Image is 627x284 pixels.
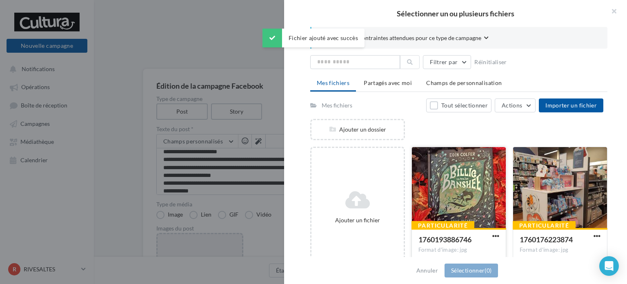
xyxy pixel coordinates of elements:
[545,102,597,109] span: Importer un fichier
[520,235,573,244] span: 1760176223874
[495,98,536,112] button: Actions
[471,57,510,67] button: Réinitialiser
[325,34,481,42] span: Consulter les contraintes attendues pour ce type de campagne
[445,264,498,277] button: Sélectionner(0)
[317,79,349,86] span: Mes fichiers
[315,216,400,224] div: Ajouter un fichier
[426,79,502,86] span: Champs de personnalisation
[311,125,404,134] div: Ajouter un dossier
[413,266,441,275] button: Annuler
[411,221,474,230] div: Particularité
[502,102,522,109] span: Actions
[262,29,365,47] div: Fichier ajouté avec succès
[520,246,600,254] div: Format d'image: jpg
[426,98,491,112] button: Tout sélectionner
[423,55,471,69] button: Filtrer par
[364,79,412,86] span: Partagés avec moi
[485,267,491,274] span: (0)
[513,221,576,230] div: Particularité
[539,98,603,112] button: Importer un fichier
[322,101,352,110] div: Mes fichiers
[297,10,614,17] h2: Sélectionner un ou plusieurs fichiers
[418,246,499,254] div: Format d'image: jpg
[599,256,619,276] div: Open Intercom Messenger
[325,34,489,44] button: Consulter les contraintes attendues pour ce type de campagne
[418,235,471,244] span: 1760193886746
